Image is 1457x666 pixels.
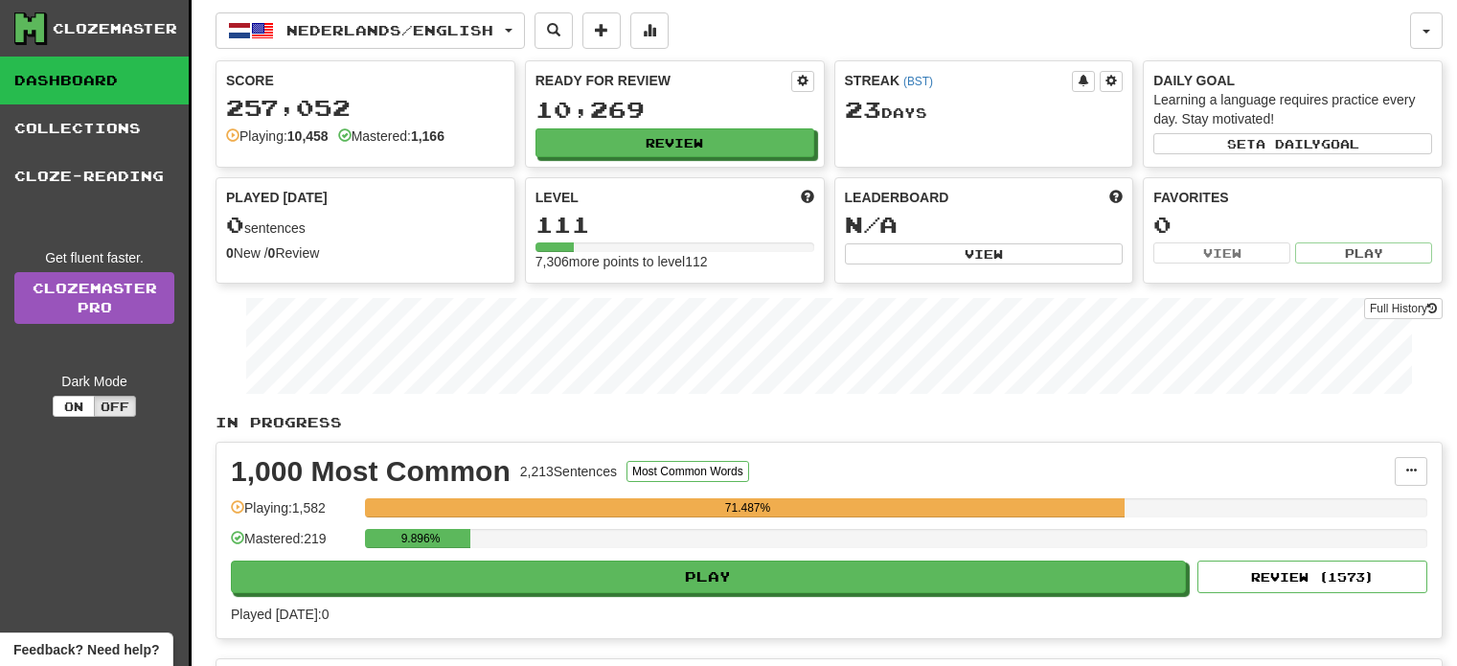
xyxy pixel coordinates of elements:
[1197,561,1427,593] button: Review (1573)
[411,128,444,144] strong: 1,166
[535,12,573,49] button: Search sentences
[14,248,174,267] div: Get fluent faster.
[13,640,159,659] span: Open feedback widget
[14,372,174,391] div: Dark Mode
[535,213,814,237] div: 111
[1153,188,1432,207] div: Favorites
[338,126,444,146] div: Mastered:
[845,188,949,207] span: Leaderboard
[226,213,505,238] div: sentences
[1109,188,1123,207] span: This week in points, UTC
[535,188,579,207] span: Level
[231,561,1186,593] button: Play
[845,211,898,238] span: N/A
[14,272,174,324] a: ClozemasterPro
[371,498,1125,517] div: 71.487%
[801,188,814,207] span: Score more points to level up
[226,126,329,146] div: Playing:
[845,243,1124,264] button: View
[53,19,177,38] div: Clozemaster
[216,413,1443,432] p: In Progress
[535,128,814,157] button: Review
[845,96,881,123] span: 23
[845,98,1124,123] div: Day s
[535,252,814,271] div: 7,306 more points to level 112
[231,607,329,622] span: Played [DATE]: 0
[630,12,669,49] button: More stats
[231,498,355,530] div: Playing: 1,582
[1364,298,1443,319] button: Full History
[520,462,617,481] div: 2,213 Sentences
[1256,137,1321,150] span: a daily
[1153,213,1432,237] div: 0
[287,128,329,144] strong: 10,458
[1153,71,1432,90] div: Daily Goal
[903,75,933,88] a: (BST)
[1153,133,1432,154] button: Seta dailygoal
[371,529,469,548] div: 9.896%
[1153,90,1432,128] div: Learning a language requires practice every day. Stay motivated!
[268,245,276,261] strong: 0
[286,22,493,38] span: Nederlands / English
[94,396,136,417] button: Off
[226,188,328,207] span: Played [DATE]
[535,71,791,90] div: Ready for Review
[226,245,234,261] strong: 0
[845,71,1073,90] div: Streak
[226,243,505,263] div: New / Review
[226,71,505,90] div: Score
[231,529,355,561] div: Mastered: 219
[226,211,244,238] span: 0
[226,96,505,120] div: 257,052
[626,461,749,482] button: Most Common Words
[53,396,95,417] button: On
[582,12,621,49] button: Add sentence to collection
[1153,242,1290,264] button: View
[1295,242,1432,264] button: Play
[231,457,511,486] div: 1,000 Most Common
[216,12,525,49] button: Nederlands/English
[535,98,814,122] div: 10,269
